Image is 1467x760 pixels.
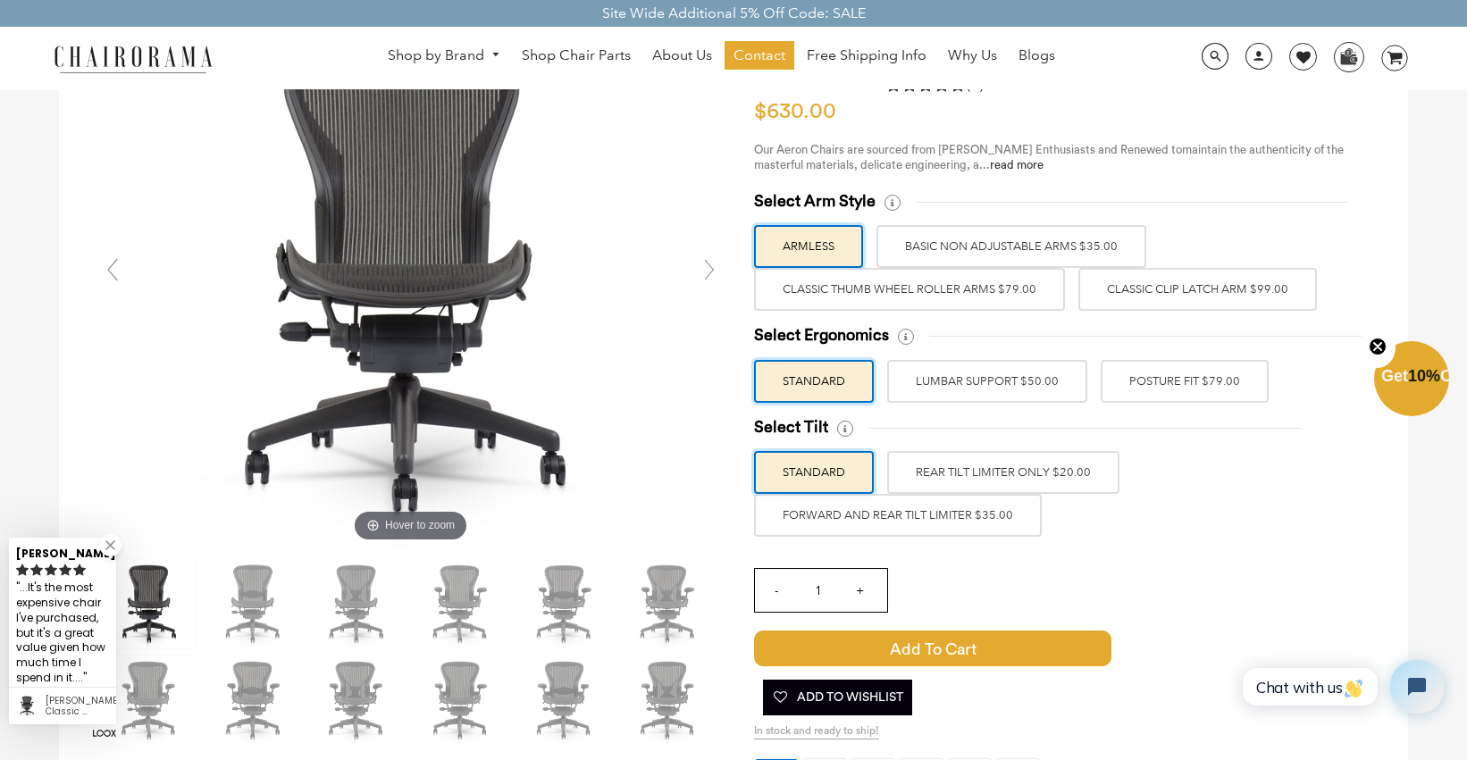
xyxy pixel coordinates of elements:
[798,41,935,70] a: Free Shipping Info
[45,564,57,576] svg: rating icon full
[887,360,1087,403] label: LUMBAR SUPPORT $50.00
[990,159,1044,171] a: read more
[313,656,402,745] img: Herman Miller Classic Aeron Chair | Black | Size C - chairorama
[520,656,609,745] img: Herman Miller Classic Aeron Chair | Black | Size C - chairorama
[298,41,1144,74] nav: DesktopNavigation
[1381,367,1463,385] span: Get Off
[624,559,713,648] img: Herman Miller Classic Aeron Chair | Black | Size C - chairorama
[1408,367,1440,385] span: 10%
[754,631,1111,666] span: Add to Cart
[754,494,1042,537] label: FORWARD AND REAR TILT LIMITER $35.00
[754,225,863,268] label: ARMLESS
[876,225,1146,268] label: BASIC NON ADJUSTABLE ARMS $35.00
[16,564,29,576] svg: rating icon full
[725,41,794,70] a: Contact
[1019,46,1055,65] span: Blogs
[839,569,882,612] input: +
[143,11,679,547] img: Herman Miller Classic Aeron Chair | Black | Size C - chairorama
[30,564,43,576] svg: rating icon full
[754,101,836,122] span: $630.00
[887,451,1119,494] label: REAR TILT LIMITER ONLY $20.00
[772,680,903,715] span: Add To Wishlist
[59,564,71,576] svg: rating icon full
[1078,268,1317,311] label: Classic Clip Latch Arm $99.00
[763,680,912,715] button: Add To Wishlist
[105,559,195,648] img: Herman Miller Classic Aeron Chair | Black | Size C - chairorama
[379,42,509,70] a: Shop by Brand
[624,656,713,745] img: Herman Miller Classic Aeron Chair | Black | Size C - chairorama
[209,656,298,745] img: Herman Miller Classic Aeron Chair | Black | Size C - chairorama
[754,325,889,346] span: Select Ergonomics
[807,46,926,65] span: Free Shipping Info
[733,46,785,65] span: Contact
[46,696,109,717] div: Herman Miller Classic Aeron Chair | Black | Size C
[522,46,631,65] span: Shop Chair Parts
[939,41,1006,70] a: Why Us
[1335,43,1362,70] img: WhatsApp_Image_2024-07-12_at_16.23.01.webp
[754,724,879,739] span: In stock and ready to ship!
[754,268,1065,311] label: Classic Thumb Wheel Roller Arms $79.00
[1360,327,1396,368] button: Close teaser
[754,417,828,438] span: Select Tilt
[643,41,721,70] a: About Us
[513,41,640,70] a: Shop Chair Parts
[313,559,402,648] img: Herman Miller Classic Aeron Chair | Black | Size C - chairorama
[1010,41,1064,70] a: Blogs
[143,269,679,286] a: Herman Miller Classic Aeron Chair | Black | Size C - chairoramaHover to zoom
[754,360,874,403] label: STANDARD
[652,46,712,65] span: About Us
[16,539,109,562] div: [PERSON_NAME]
[754,191,876,212] span: Select Arm Style
[754,451,874,494] label: STANDARD
[209,559,298,648] img: Herman Miller Classic Aeron Chair | Black | Size C - chairorama
[1223,645,1459,729] iframe: Tidio Chat
[1101,360,1269,403] label: POSTURE FIT $79.00
[416,559,506,648] img: Herman Miller Classic Aeron Chair | Black | Size C - chairorama
[520,559,609,648] img: Herman Miller Classic Aeron Chair | Black | Size C - chairorama
[1374,343,1449,418] div: Get10%OffClose teaser
[416,656,506,745] img: Herman Miller Classic Aeron Chair | Black | Size C - chairorama
[16,579,109,689] div: ...It's the most expensive chair I've purchased, but it's a great value given how much time I spe...
[44,43,222,74] img: chairorama
[754,144,1182,155] span: Our Aeron Chairs are sourced from [PERSON_NAME] Enthusiasts and Renewed to
[105,656,195,745] img: Herman Miller Classic Aeron Chair | Black | Size C - chairorama
[755,569,798,612] input: -
[948,46,997,65] span: Why Us
[73,564,86,576] svg: rating icon full
[754,631,1187,666] button: Add to Cart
